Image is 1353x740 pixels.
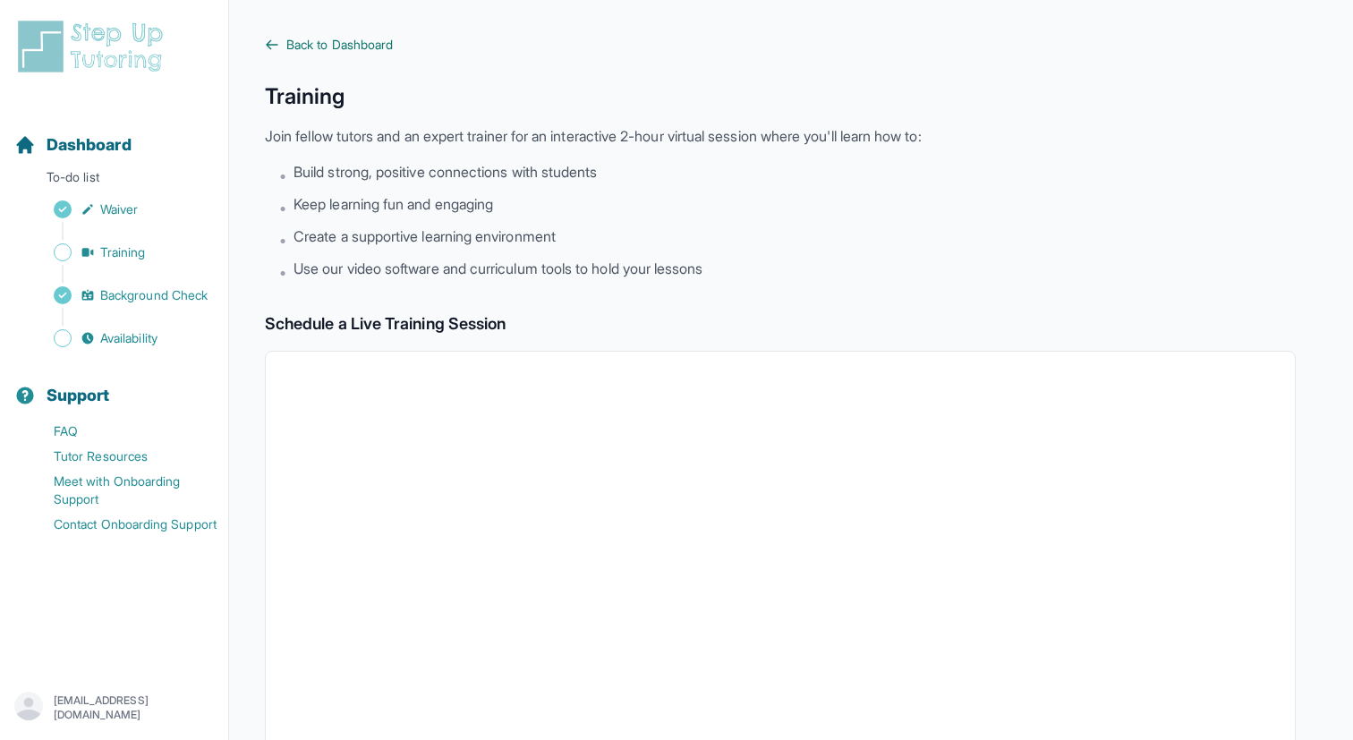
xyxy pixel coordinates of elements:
[265,125,1296,147] p: Join fellow tutors and an expert trainer for an interactive 2-hour virtual session where you'll l...
[14,444,228,469] a: Tutor Resources
[294,161,597,183] span: Build strong, positive connections with students
[279,197,286,218] span: •
[294,225,556,247] span: Create a supportive learning environment
[14,18,174,75] img: logo
[279,229,286,251] span: •
[294,193,493,215] span: Keep learning fun and engaging
[14,512,228,537] a: Contact Onboarding Support
[279,261,286,283] span: •
[54,693,214,722] p: [EMAIL_ADDRESS][DOMAIN_NAME]
[7,354,221,415] button: Support
[100,286,208,304] span: Background Check
[265,82,1296,111] h1: Training
[14,692,214,724] button: [EMAIL_ADDRESS][DOMAIN_NAME]
[14,132,132,157] a: Dashboard
[279,165,286,186] span: •
[14,283,228,308] a: Background Check
[294,258,702,279] span: Use our video software and curriculum tools to hold your lessons
[14,197,228,222] a: Waiver
[265,311,1296,336] h2: Schedule a Live Training Session
[47,132,132,157] span: Dashboard
[100,329,157,347] span: Availability
[286,36,393,54] span: Back to Dashboard
[7,104,221,165] button: Dashboard
[14,469,228,512] a: Meet with Onboarding Support
[14,240,228,265] a: Training
[7,168,221,193] p: To-do list
[47,383,110,408] span: Support
[265,36,1296,54] a: Back to Dashboard
[100,243,146,261] span: Training
[100,200,138,218] span: Waiver
[14,419,228,444] a: FAQ
[14,326,228,351] a: Availability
